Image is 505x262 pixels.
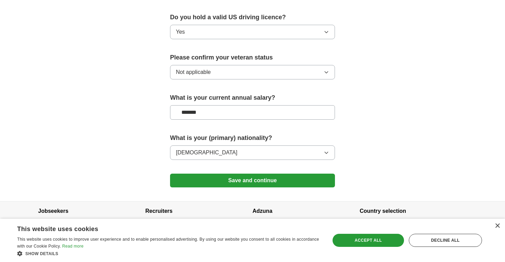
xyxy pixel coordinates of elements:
[176,68,211,76] span: Not applicable
[360,201,467,221] h4: Country selection
[17,237,319,249] span: This website uses cookies to improve user experience and to enable personalised advertising. By u...
[495,223,500,229] div: Close
[170,133,335,143] label: What is your (primary) nationality?
[17,250,321,257] div: Show details
[409,234,482,247] div: Decline all
[25,251,58,256] span: Show details
[170,53,335,62] label: Please confirm your veteran status
[170,25,335,39] button: Yes
[170,13,335,22] label: Do you hold a valid US driving licence?
[170,93,335,102] label: What is your current annual salary?
[62,244,83,249] a: Read more, opens a new window
[176,149,237,157] span: [DEMOGRAPHIC_DATA]
[176,28,185,36] span: Yes
[170,145,335,160] button: [DEMOGRAPHIC_DATA]
[170,65,335,79] button: Not applicable
[333,234,404,247] div: Accept all
[170,174,335,187] button: Save and continue
[17,223,304,233] div: This website uses cookies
